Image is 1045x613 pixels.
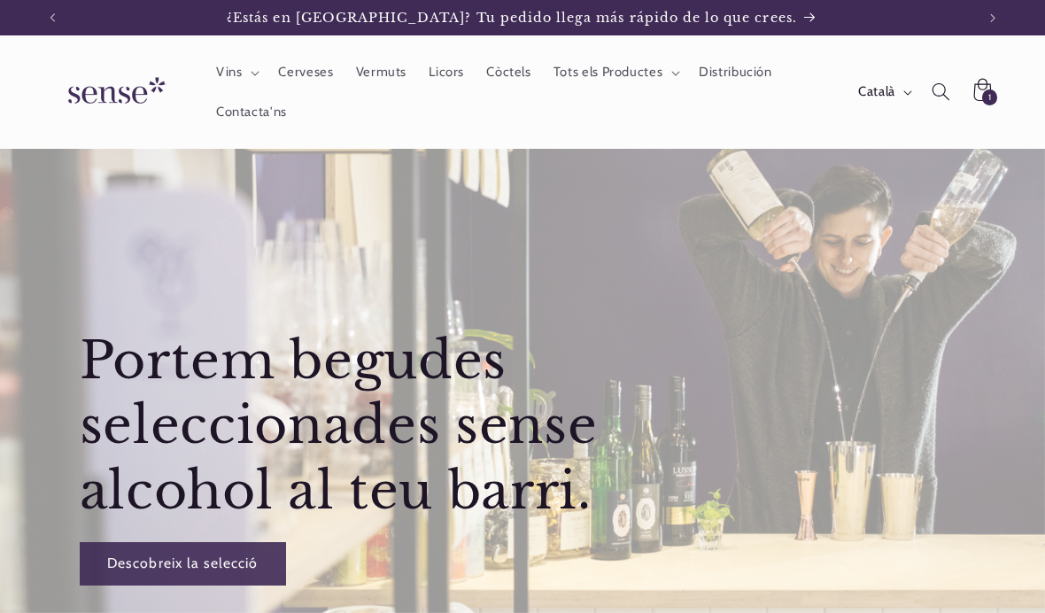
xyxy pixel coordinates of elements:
[988,89,992,105] span: 1
[418,53,476,92] a: Licors
[344,53,418,92] a: Vermuts
[79,542,285,586] a: Descobreix la selecció
[920,72,961,113] summary: Cerca
[216,104,287,120] span: Contacta'ns
[553,64,662,81] span: Tots els Productes
[476,53,543,92] a: Còctels
[688,53,784,92] a: Distribución
[486,64,530,81] span: Còctels
[429,64,464,81] span: Licors
[699,64,772,81] span: Distribución
[858,82,895,102] span: Català
[227,10,797,26] span: ¿Estás en [GEOGRAPHIC_DATA]? Tu pedido llega más rápido de lo que crees.
[47,66,180,117] img: Sense
[848,74,921,110] button: Català
[216,64,243,81] span: Vins
[40,60,187,125] a: Sense
[205,92,298,131] a: Contacta'ns
[267,53,344,92] a: Cerveses
[79,329,646,524] h2: Portem begudes seleccionades sense alcohol al teu barri.
[205,53,267,92] summary: Vins
[278,64,333,81] span: Cerveses
[542,53,687,92] summary: Tots els Productes
[356,64,406,81] span: Vermuts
